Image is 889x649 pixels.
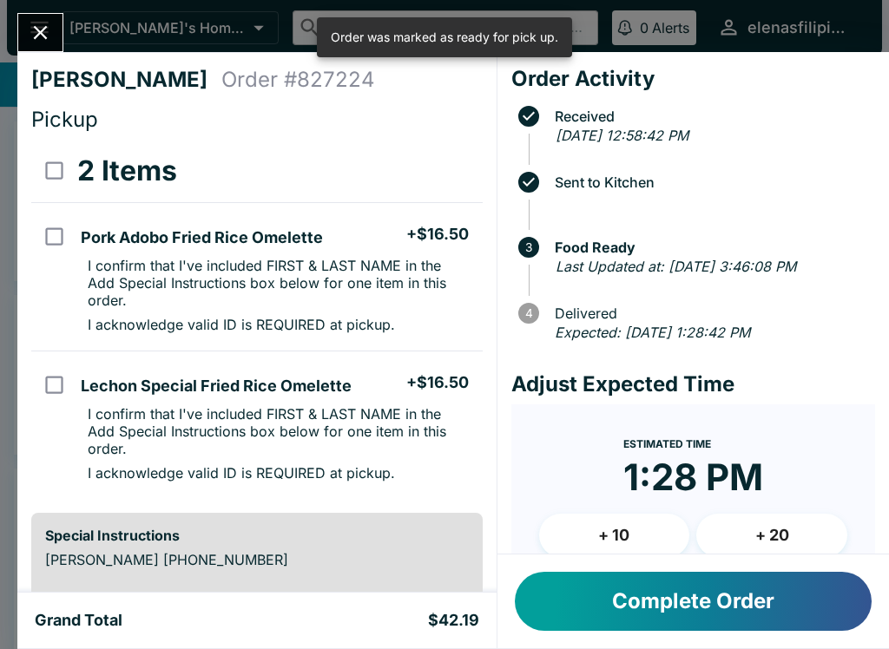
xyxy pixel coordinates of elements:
h6: Special Instructions [45,527,469,544]
button: Close [18,14,63,51]
span: Food Ready [546,239,875,255]
h3: 2 Items [77,154,177,188]
time: 1:28 PM [623,455,763,500]
p: I acknowledge valid ID is REQUIRED at pickup. [88,464,395,482]
h4: Order Activity [511,66,875,92]
span: Estimated Time [623,437,711,450]
p: [PERSON_NAME] [PHONE_NUMBER] [45,551,469,568]
p: I acknowledge valid ID is REQUIRED at pickup. [88,316,395,333]
h5: $42.19 [428,610,479,631]
h4: [PERSON_NAME] [31,67,221,93]
h4: Adjust Expected Time [511,371,875,397]
h5: Grand Total [35,610,122,631]
text: 3 [525,240,532,254]
button: Complete Order [515,572,872,631]
h4: Order # 827224 [221,67,375,93]
span: Pickup [31,107,98,132]
button: + 20 [696,514,847,557]
h5: Lechon Special Fried Rice Omelette [81,376,352,397]
button: + 10 [539,514,690,557]
table: orders table [31,140,483,499]
p: I confirm that I've included FIRST & LAST NAME in the Add Special Instructions box below for one ... [88,257,468,309]
h5: Pork Adobo Fried Rice Omelette [81,227,323,248]
span: Delivered [546,305,875,321]
text: 4 [524,306,532,320]
em: Last Updated at: [DATE] 3:46:08 PM [556,258,796,275]
em: [DATE] 12:58:42 PM [556,127,688,144]
em: Expected: [DATE] 1:28:42 PM [555,324,750,341]
span: Sent to Kitchen [546,174,875,190]
span: Received [546,108,875,124]
h5: + $16.50 [406,372,469,393]
p: I confirm that I've included FIRST & LAST NAME in the Add Special Instructions box below for one ... [88,405,468,457]
h5: + $16.50 [406,224,469,245]
div: Order was marked as ready for pick up. [331,23,558,52]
